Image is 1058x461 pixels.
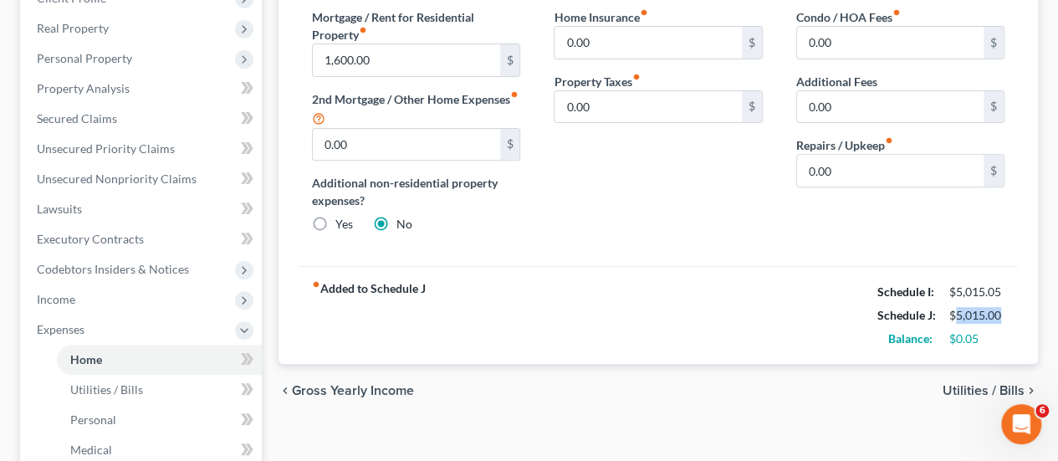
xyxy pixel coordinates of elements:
span: Expenses [37,322,84,336]
a: Unsecured Priority Claims [23,134,262,164]
span: Gross Yearly Income [292,384,414,397]
i: fiber_manual_record [892,8,901,17]
div: $ [984,27,1004,59]
div: $ [500,129,520,161]
div: $ [500,44,520,76]
a: Secured Claims [23,104,262,134]
label: Yes [335,216,353,233]
strong: Schedule I: [877,284,934,299]
span: Lawsuits [37,202,82,216]
label: Additional non-residential property expenses? [312,174,520,209]
span: Property Analysis [37,81,130,95]
span: Personal [70,412,116,427]
i: fiber_manual_record [359,26,367,34]
div: $5,015.00 [949,307,1004,324]
a: Lawsuits [23,194,262,224]
iframe: Intercom live chat [1001,404,1041,444]
input: -- [555,27,741,59]
a: Home [57,345,262,375]
span: Executory Contracts [37,232,144,246]
span: Codebtors Insiders & Notices [37,262,189,276]
label: No [396,216,412,233]
button: Utilities / Bills chevron_right [943,384,1038,397]
strong: Schedule J: [877,308,936,322]
i: chevron_right [1025,384,1038,397]
div: $ [742,27,762,59]
span: Unsecured Nonpriority Claims [37,172,197,186]
input: -- [797,91,984,123]
i: fiber_manual_record [639,8,647,17]
label: 2nd Mortgage / Other Home Expenses [312,90,520,128]
a: Personal [57,405,262,435]
span: Real Property [37,21,109,35]
i: fiber_manual_record [885,136,893,145]
strong: Added to Schedule J [312,280,426,351]
a: Unsecured Nonpriority Claims [23,164,262,194]
label: Additional Fees [796,73,877,90]
label: Condo / HOA Fees [796,8,901,26]
span: Personal Property [37,51,132,65]
a: Property Analysis [23,74,262,104]
strong: Balance: [888,331,933,346]
input: -- [555,91,741,123]
div: $5,015.05 [949,284,1004,300]
label: Repairs / Upkeep [796,136,893,154]
i: fiber_manual_record [510,90,519,99]
div: $0.05 [949,330,1004,347]
a: Executory Contracts [23,224,262,254]
i: chevron_left [279,384,292,397]
label: Home Insurance [554,8,647,26]
a: Utilities / Bills [57,375,262,405]
i: fiber_manual_record [631,73,640,81]
span: Utilities / Bills [943,384,1025,397]
span: Medical [70,443,112,457]
div: $ [984,155,1004,187]
span: 6 [1035,404,1049,417]
input: -- [313,129,499,161]
div: $ [742,91,762,123]
span: Unsecured Priority Claims [37,141,175,156]
label: Property Taxes [554,73,640,90]
label: Mortgage / Rent for Residential Property [312,8,520,44]
button: chevron_left Gross Yearly Income [279,384,414,397]
input: -- [797,27,984,59]
input: -- [797,155,984,187]
i: fiber_manual_record [312,280,320,289]
span: Income [37,292,75,306]
span: Secured Claims [37,111,117,125]
div: $ [984,91,1004,123]
span: Utilities / Bills [70,382,143,397]
span: Home [70,352,102,366]
input: -- [313,44,499,76]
